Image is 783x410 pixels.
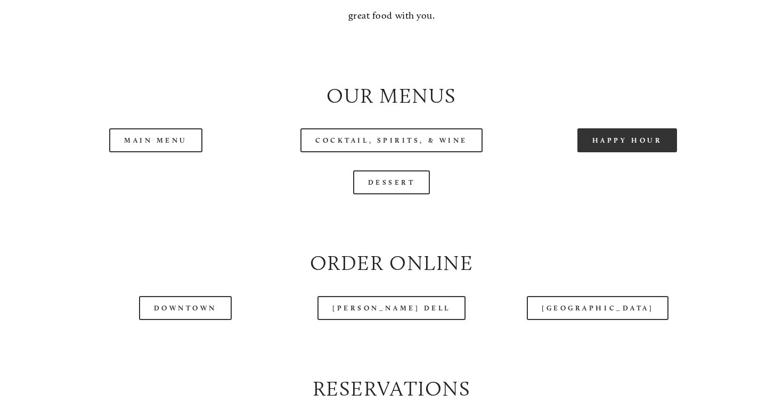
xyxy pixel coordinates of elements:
a: [PERSON_NAME] Dell [317,296,466,320]
h2: Order Online [47,249,736,278]
a: Cocktail, Spirits, & Wine [300,128,483,152]
a: Dessert [353,170,430,194]
h2: Our Menus [47,81,736,111]
a: Main Menu [109,128,202,152]
a: Happy Hour [577,128,678,152]
h2: Reservations [47,374,736,404]
a: [GEOGRAPHIC_DATA] [527,296,668,320]
a: Downtown [139,296,232,320]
